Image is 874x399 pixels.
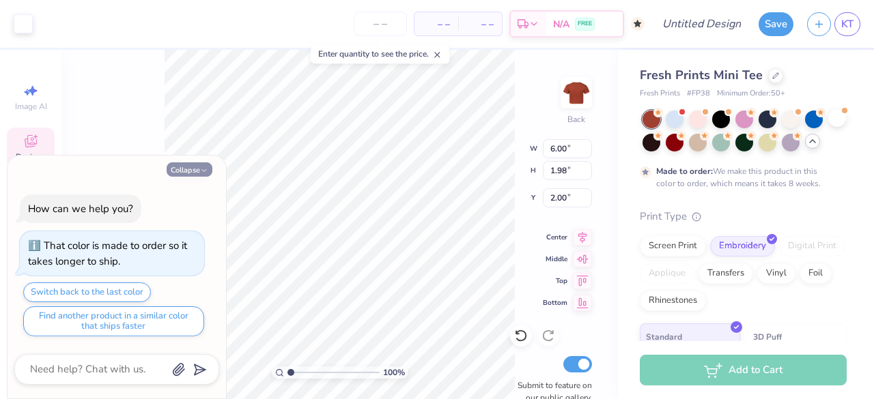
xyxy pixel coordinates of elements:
[28,239,187,268] div: That color is made to order so it takes longer to ship.
[354,12,407,36] input: – –
[23,282,151,302] button: Switch back to the last color
[834,12,860,36] a: KT
[15,101,47,112] span: Image AI
[567,113,585,125] div: Back
[640,263,694,284] div: Applique
[167,162,212,177] button: Collapse
[656,166,713,177] strong: Made to order:
[656,165,824,190] div: We make this product in this color to order, which means it takes 8 weeks.
[640,291,706,311] div: Rhinestones
[28,202,133,216] div: How can we help you?
[640,88,680,100] span: Fresh Prints
[311,44,449,63] div: Enter quantity to see the price.
[423,17,450,31] span: – –
[759,12,793,36] button: Save
[553,17,569,31] span: N/A
[646,329,682,344] span: Standard
[800,263,832,284] div: Foil
[466,17,494,31] span: – –
[543,233,567,242] span: Center
[841,16,854,32] span: KT
[687,88,710,100] span: # FP38
[543,298,567,308] span: Bottom
[578,19,592,29] span: FREE
[640,209,847,224] div: Print Type
[757,263,795,284] div: Vinyl
[640,67,763,83] span: Fresh Prints Mini Tee
[699,263,753,284] div: Transfers
[543,254,567,264] span: Middle
[651,10,752,38] input: Untitled Design
[753,329,782,344] span: 3D Puff
[779,236,845,256] div: Digital Print
[640,236,706,256] div: Screen Print
[383,366,405,379] span: 100 %
[563,79,590,106] img: Back
[23,306,204,336] button: Find another product in a similar color that ships faster
[543,276,567,286] span: Top
[710,236,775,256] div: Embroidery
[717,88,785,100] span: Minimum Order: 50 +
[16,151,46,162] span: Designs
